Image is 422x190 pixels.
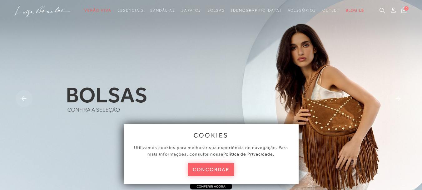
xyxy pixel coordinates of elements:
[404,6,409,11] span: 0
[84,8,111,13] span: Verão Viva
[117,8,144,13] span: Essenciais
[223,151,275,157] a: Política de Privacidade.
[207,5,225,16] a: categoryNavScreenReaderText
[150,5,175,16] a: categoryNavScreenReaderText
[288,8,316,13] span: Acessórios
[322,5,340,16] a: categoryNavScreenReaderText
[346,8,364,13] span: BLOG LB
[181,5,201,16] a: categoryNavScreenReaderText
[150,8,175,13] span: Sandálias
[194,132,229,139] span: cookies
[207,8,225,13] span: Bolsas
[400,7,408,15] button: 0
[231,8,281,13] span: [DEMOGRAPHIC_DATA]
[346,5,364,16] a: BLOG LB
[84,5,111,16] a: categoryNavScreenReaderText
[231,5,281,16] a: noSubCategoriesText
[322,8,340,13] span: Outlet
[188,163,234,176] button: concordar
[181,8,201,13] span: Sapatos
[117,5,144,16] a: categoryNavScreenReaderText
[134,145,288,157] span: Utilizamos cookies para melhorar sua experiência de navegação. Para mais informações, consulte nossa
[288,5,316,16] a: categoryNavScreenReaderText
